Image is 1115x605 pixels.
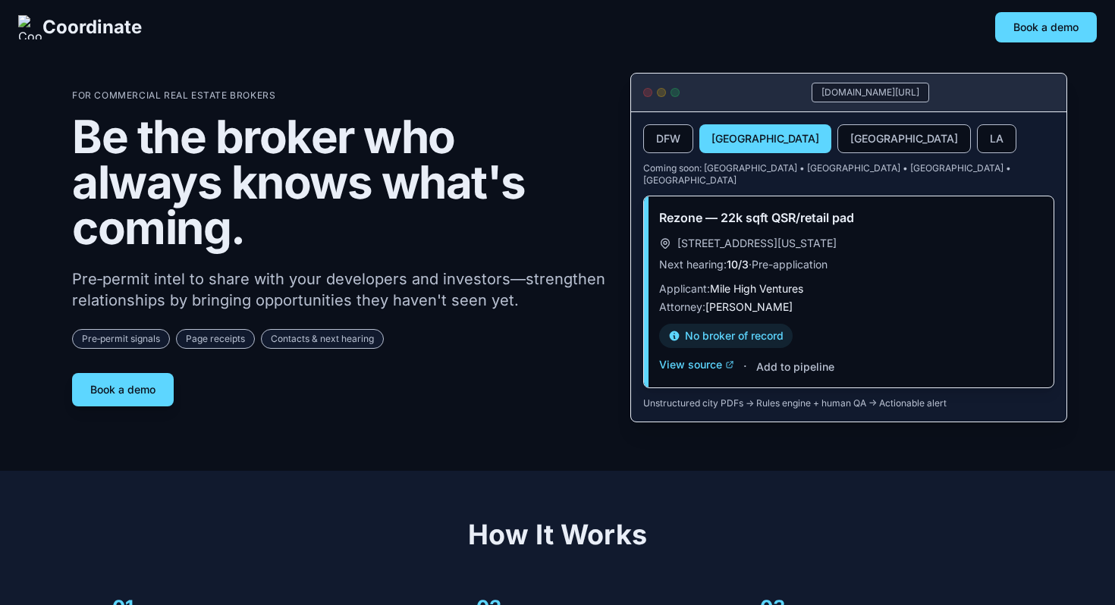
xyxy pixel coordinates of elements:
[72,268,606,311] p: Pre‑permit intel to share with your developers and investors—strengthen relationships by bringing...
[42,15,142,39] span: Coordinate
[659,208,1038,227] h3: Rezone — 22k sqft QSR/retail pad
[699,124,831,153] button: [GEOGRAPHIC_DATA]
[659,281,1038,296] p: Applicant:
[659,357,734,372] button: View source
[705,300,793,313] span: [PERSON_NAME]
[643,162,1054,187] p: Coming soon: [GEOGRAPHIC_DATA] • [GEOGRAPHIC_DATA] • [GEOGRAPHIC_DATA] • [GEOGRAPHIC_DATA]
[995,12,1097,42] button: Book a demo
[261,329,384,349] span: Contacts & next hearing
[72,329,170,349] span: Pre‑permit signals
[837,124,971,153] button: [GEOGRAPHIC_DATA]
[659,257,1038,272] p: Next hearing: · Pre-application
[977,124,1016,153] button: LA
[812,83,929,102] div: [DOMAIN_NAME][URL]
[727,258,749,271] span: 10/3
[176,329,255,349] span: Page receipts
[18,15,142,39] a: Coordinate
[743,357,747,375] span: ·
[72,519,1043,550] h2: How It Works
[659,299,1038,315] p: Attorney:
[710,282,803,295] span: Mile High Ventures
[659,324,793,348] div: No broker of record
[677,236,837,251] span: [STREET_ADDRESS][US_STATE]
[72,89,606,102] p: For Commercial Real Estate Brokers
[643,397,1054,409] p: Unstructured city PDFs → Rules engine + human QA → Actionable alert
[72,114,606,250] h1: Be the broker who always knows what's coming.
[756,359,834,375] button: Add to pipeline
[643,124,693,153] button: DFW
[72,373,174,406] button: Book a demo
[18,15,42,39] img: Coordinate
